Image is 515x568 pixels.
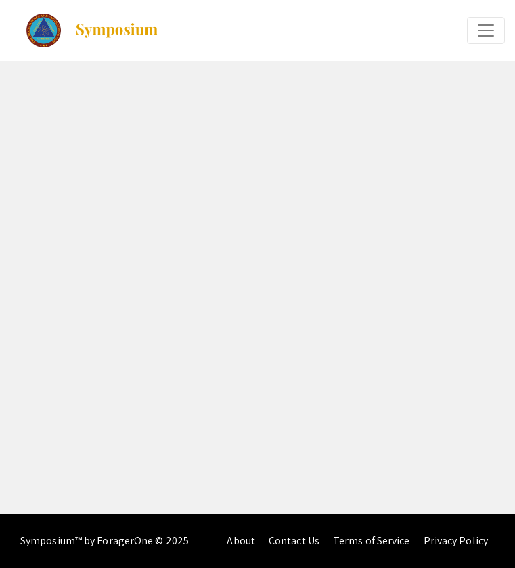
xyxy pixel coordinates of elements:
a: Privacy Policy [424,533,488,548]
div: Symposium™ by ForagerOne © 2025 [20,514,189,568]
a: Terms of Service [333,533,410,548]
a: About [227,533,255,548]
a: The Colorado Science & Engineering Fair [10,14,159,47]
img: The Colorado Science & Engineering Fair [26,14,61,47]
img: Symposium by ForagerOne [74,22,159,39]
a: Contact Us [269,533,319,548]
button: Expand or Collapse Menu [467,17,505,44]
